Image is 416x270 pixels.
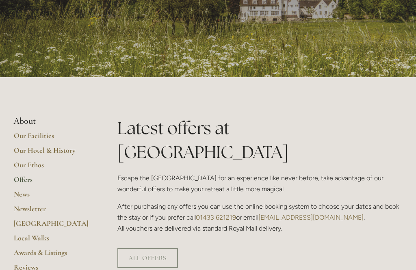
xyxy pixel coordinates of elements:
a: ALL OFFERS [117,248,178,268]
a: Our Ethos [14,160,91,175]
a: [GEOGRAPHIC_DATA] [14,219,91,233]
a: [EMAIL_ADDRESS][DOMAIN_NAME] [258,214,364,221]
a: 01433 621219 [196,214,236,221]
a: Local Walks [14,233,91,248]
a: News [14,190,91,204]
a: Our Hotel & History [14,146,91,160]
a: Awards & Listings [14,248,91,263]
h1: Latest offers at [GEOGRAPHIC_DATA] [117,116,402,164]
p: After purchasing any offers you can use the online booking system to choose your dates and book t... [117,201,402,234]
a: Offers [14,175,91,190]
p: Escape the [GEOGRAPHIC_DATA] for an experience like never before, take advantage of our wonderful... [117,173,402,194]
a: Newsletter [14,204,91,219]
li: About [14,116,91,127]
a: Our Facilities [14,131,91,146]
